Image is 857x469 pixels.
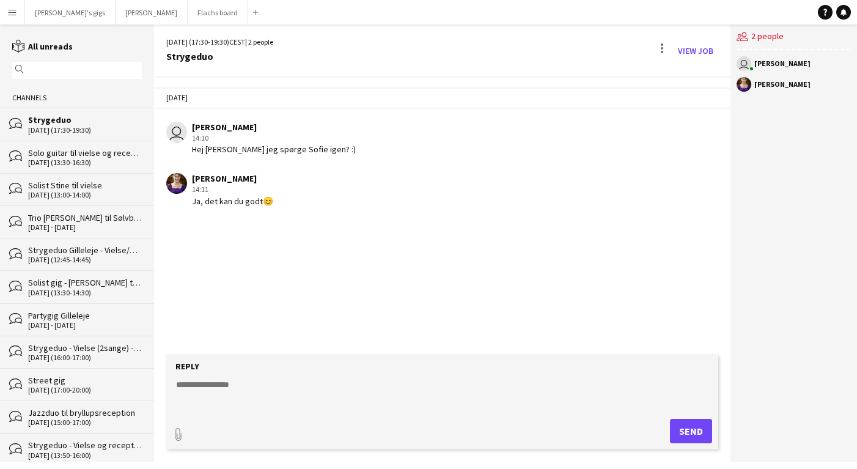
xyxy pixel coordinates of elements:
[28,321,142,330] div: [DATE] - [DATE]
[192,173,273,184] div: [PERSON_NAME]
[166,51,273,62] div: Strygeduo
[28,407,142,418] div: Jazzduo til bryllupsreception
[28,245,142,256] div: Strygeduo Gilleleje - Vielse/Reception
[25,1,116,24] button: [PERSON_NAME]'s gigs
[28,440,142,451] div: Strygeduo - Vielse og reception
[192,196,273,207] div: Ja, det kan du godt😊
[28,310,142,321] div: Partygig Gilleleje
[754,81,811,88] div: [PERSON_NAME]
[737,24,851,50] div: 2 people
[28,418,142,427] div: [DATE] (15:00-17:00)
[28,191,142,199] div: [DATE] (13:00-14:00)
[28,212,142,223] div: Trio [PERSON_NAME] til Sølvbryllup
[28,277,142,288] div: Solist gig - [PERSON_NAME] til vielse i [GEOGRAPHIC_DATA]
[28,289,142,297] div: [DATE] (13:30-14:30)
[28,126,142,135] div: [DATE] (17:30-19:30)
[229,37,245,46] span: CEST
[28,147,142,158] div: Solo guitar til vielse og reception - [PERSON_NAME]
[175,361,199,372] label: Reply
[166,37,273,48] div: [DATE] (17:30-19:30) | 2 people
[192,144,356,155] div: Hej [PERSON_NAME] jeg spørge Sofie igen? :)
[192,184,273,195] div: 14:11
[28,342,142,353] div: Strygeduo - Vielse (2sange) - [GEOGRAPHIC_DATA]
[754,60,811,67] div: [PERSON_NAME]
[192,122,356,133] div: [PERSON_NAME]
[12,41,73,52] a: All unreads
[28,451,142,460] div: [DATE] (13:50-16:00)
[673,41,718,61] a: View Job
[28,114,142,125] div: Strygeduo
[28,223,142,232] div: [DATE] - [DATE]
[670,419,712,443] button: Send
[28,256,142,264] div: [DATE] (12:45-14:45)
[28,353,142,362] div: [DATE] (16:00-17:00)
[28,158,142,167] div: [DATE] (13:30-16:30)
[154,87,730,108] div: [DATE]
[28,180,142,191] div: Solist Stine til vielse
[28,386,142,394] div: [DATE] (17:00-20:00)
[116,1,188,24] button: [PERSON_NAME]
[188,1,248,24] button: Flachs board
[28,375,142,386] div: Street gig
[192,133,356,144] div: 14:10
